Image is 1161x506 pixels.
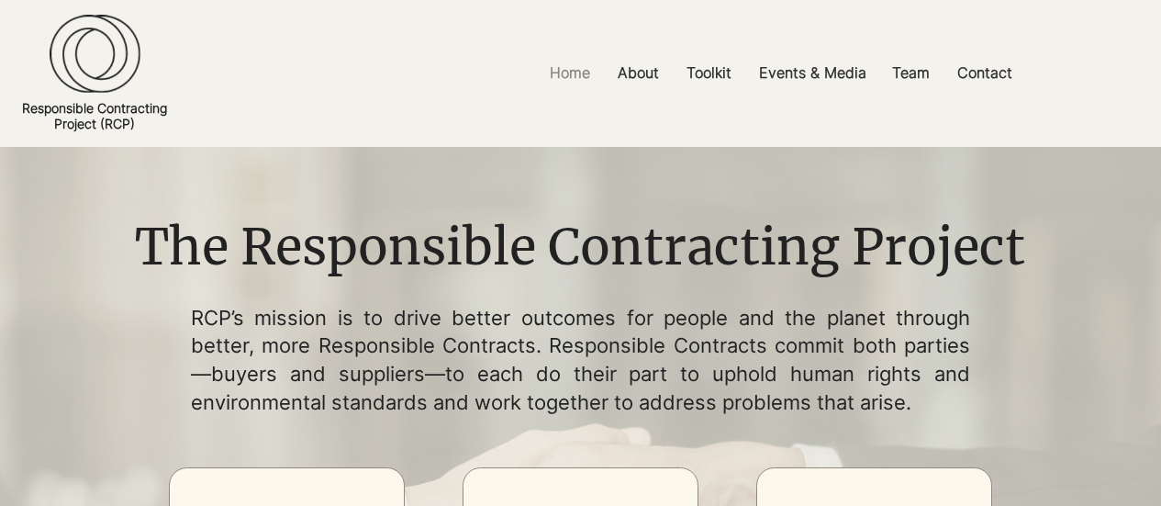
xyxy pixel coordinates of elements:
p: About [608,52,668,94]
a: Events & Media [745,52,878,94]
nav: Site [400,52,1161,94]
p: RCP’s mission is to drive better outcomes for people and the planet through better, more Responsi... [191,304,971,417]
p: Home [541,52,599,94]
a: Responsible ContractingProject (RCP) [22,100,167,131]
p: Toolkit [677,52,741,94]
a: Team [878,52,943,94]
a: Home [536,52,604,94]
p: Contact [948,52,1021,94]
p: Team [883,52,939,94]
h1: The Responsible Contracting Project [121,213,1038,283]
a: Contact [943,52,1026,94]
p: Events & Media [750,52,876,94]
a: Toolkit [673,52,745,94]
a: About [604,52,673,94]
